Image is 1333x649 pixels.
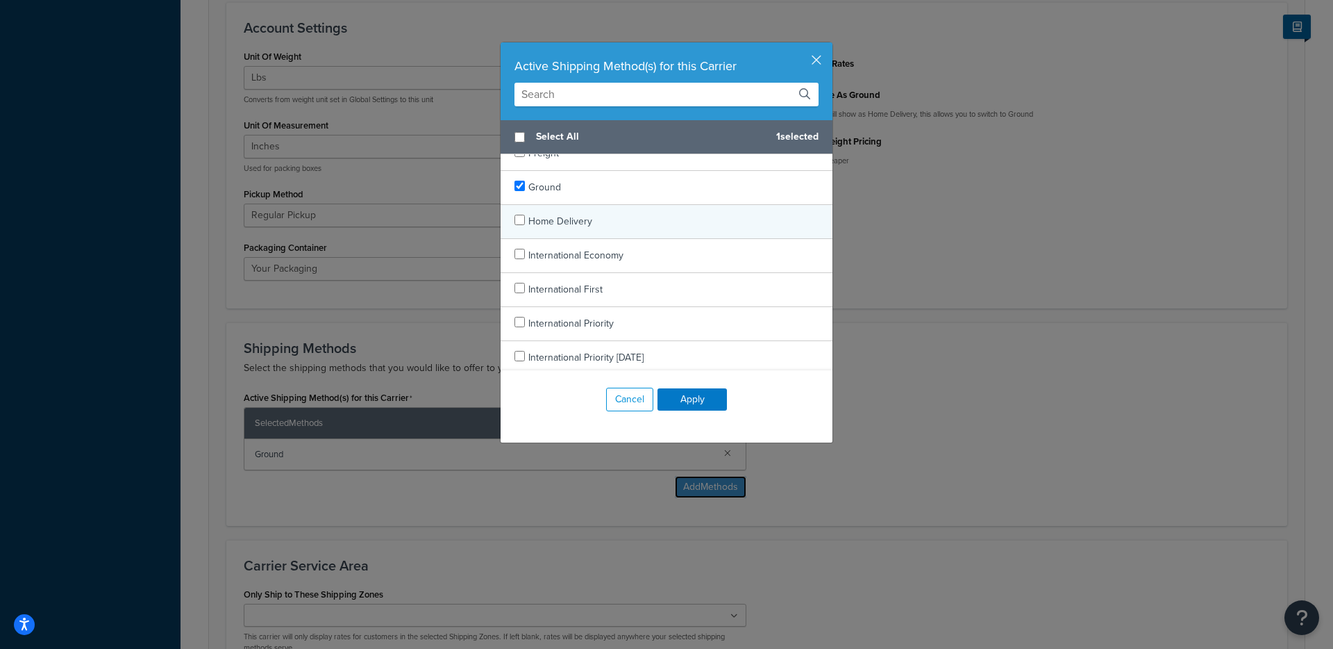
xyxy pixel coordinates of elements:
button: Cancel [606,388,653,411]
span: Ground [528,180,561,195]
input: Search [514,83,819,106]
button: Apply [657,388,727,411]
div: 1 selected [501,120,832,154]
span: International Priority [528,316,614,331]
span: Select All [536,127,765,147]
span: Home Delivery [528,214,592,229]
span: International Priority [DATE] [528,350,644,365]
span: International Economy [528,248,623,263]
div: Active Shipping Method(s) for this Carrier [514,56,819,76]
span: International First [528,282,603,297]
